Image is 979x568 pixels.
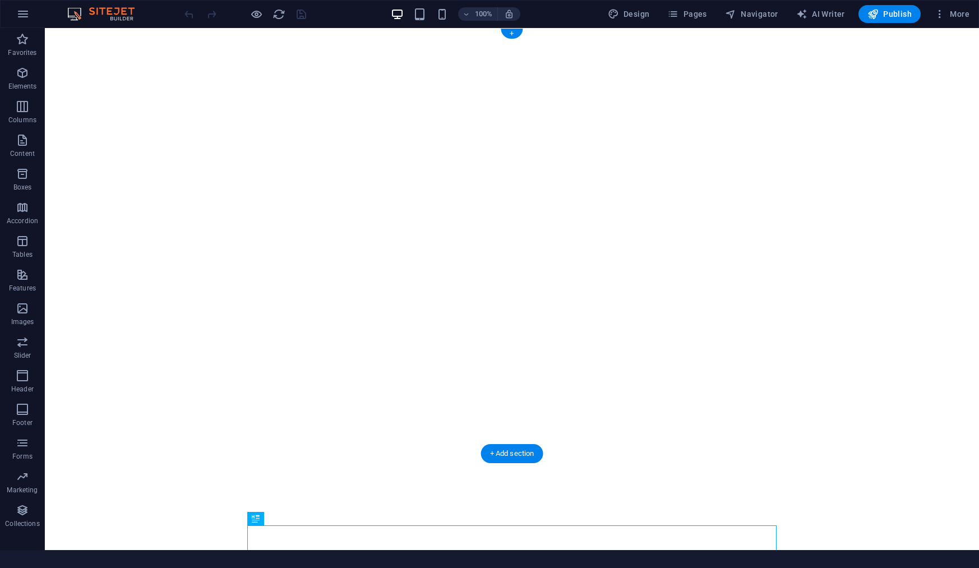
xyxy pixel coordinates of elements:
span: Navigator [725,8,778,20]
button: Publish [858,5,921,23]
button: Click here to leave preview mode and continue editing [250,7,263,21]
span: Design [608,8,650,20]
p: Marketing [7,486,38,495]
button: 100% [458,7,498,21]
span: More [934,8,969,20]
i: On resize automatically adjust zoom level to fit chosen device. [504,9,514,19]
p: Forms [12,452,33,461]
i: Reload page [273,8,285,21]
p: Content [10,149,35,158]
p: Collections [5,519,39,528]
span: Pages [667,8,706,20]
p: Footer [12,418,33,427]
p: Features [9,284,36,293]
h6: 100% [475,7,493,21]
p: Images [11,317,34,326]
p: Boxes [13,183,32,192]
p: Favorites [8,48,36,57]
p: Header [11,385,34,394]
p: Elements [8,82,37,91]
img: Editor Logo [64,7,149,21]
p: Accordion [7,216,38,225]
div: Design (Ctrl+Alt+Y) [603,5,654,23]
button: Design [603,5,654,23]
button: Pages [663,5,711,23]
p: Tables [12,250,33,259]
p: Columns [8,116,36,124]
p: Slider [14,351,31,360]
span: Publish [867,8,912,20]
div: + [501,29,523,39]
button: Navigator [721,5,783,23]
button: reload [272,7,285,21]
div: + Add section [481,444,543,463]
span: AI Writer [796,8,845,20]
button: AI Writer [792,5,849,23]
button: More [930,5,974,23]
